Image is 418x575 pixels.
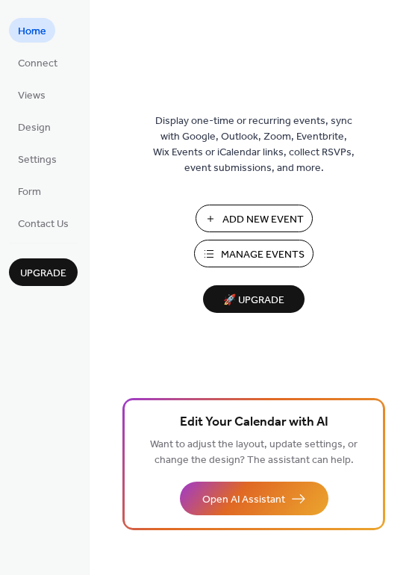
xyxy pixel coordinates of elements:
[20,266,66,282] span: Upgrade
[180,412,328,433] span: Edit Your Calendar with AI
[203,285,305,313] button: 🚀 Upgrade
[9,50,66,75] a: Connect
[9,211,78,235] a: Contact Us
[196,205,313,232] button: Add New Event
[222,212,304,228] span: Add New Event
[153,114,355,176] span: Display one-time or recurring events, sync with Google, Outlook, Zoom, Eventbrite, Wix Events or ...
[18,120,51,136] span: Design
[9,18,55,43] a: Home
[9,178,50,203] a: Form
[180,482,328,515] button: Open AI Assistant
[18,152,57,168] span: Settings
[194,240,313,267] button: Manage Events
[18,184,41,200] span: Form
[202,492,285,508] span: Open AI Assistant
[9,146,66,171] a: Settings
[18,88,46,104] span: Views
[221,247,305,263] span: Manage Events
[18,56,57,72] span: Connect
[212,290,296,311] span: 🚀 Upgrade
[9,82,54,107] a: Views
[9,114,60,139] a: Design
[18,217,69,232] span: Contact Us
[9,258,78,286] button: Upgrade
[18,24,46,40] span: Home
[150,435,358,470] span: Want to adjust the layout, update settings, or change the design? The assistant can help.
